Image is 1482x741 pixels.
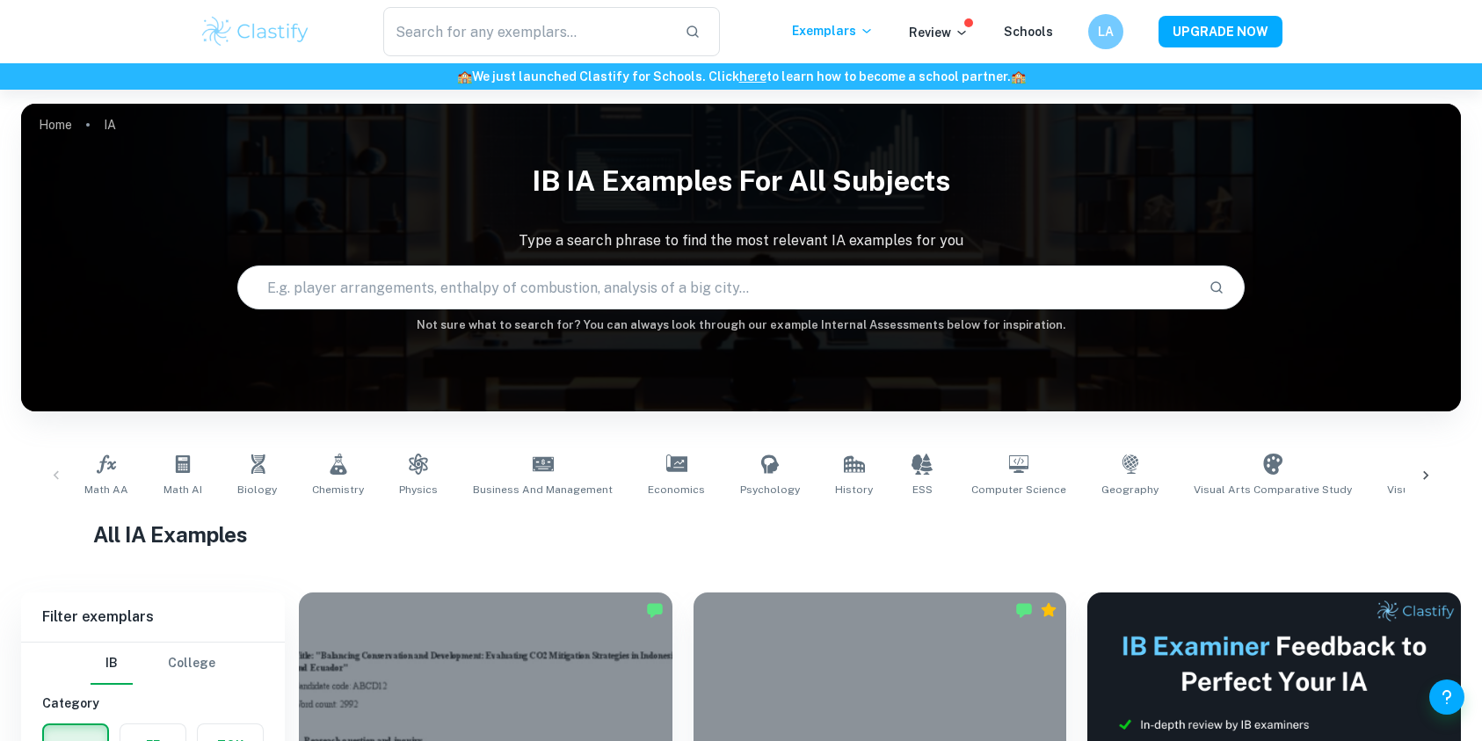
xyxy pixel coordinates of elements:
[909,23,969,42] p: Review
[739,69,766,84] a: here
[912,482,933,498] span: ESS
[1194,482,1352,498] span: Visual Arts Comparative Study
[646,601,664,619] img: Marked
[399,482,438,498] span: Physics
[91,643,215,685] div: Filter type choice
[21,592,285,642] h6: Filter exemplars
[237,482,277,498] span: Biology
[21,230,1461,251] p: Type a search phrase to find the most relevant IA examples for you
[1040,601,1057,619] div: Premium
[39,113,72,137] a: Home
[1096,22,1116,41] h6: LA
[1159,16,1282,47] button: UPGRADE NOW
[473,482,613,498] span: Business and Management
[312,482,364,498] span: Chemistry
[1088,14,1123,49] button: LA
[835,482,873,498] span: History
[168,643,215,685] button: College
[93,519,1389,550] h1: All IA Examples
[648,482,705,498] span: Economics
[91,643,133,685] button: IB
[21,153,1461,209] h1: IB IA examples for all subjects
[971,482,1066,498] span: Computer Science
[104,115,116,134] p: IA
[200,14,311,49] img: Clastify logo
[383,7,671,56] input: Search for any exemplars...
[1004,25,1053,39] a: Schools
[1429,679,1464,715] button: Help and Feedback
[1011,69,1026,84] span: 🏫
[792,21,874,40] p: Exemplars
[1101,482,1159,498] span: Geography
[84,482,128,498] span: Math AA
[1015,601,1033,619] img: Marked
[42,694,264,713] h6: Category
[457,69,472,84] span: 🏫
[1202,272,1231,302] button: Search
[163,482,202,498] span: Math AI
[238,263,1195,312] input: E.g. player arrangements, enthalpy of combustion, analysis of a big city...
[4,67,1478,86] h6: We just launched Clastify for Schools. Click to learn how to become a school partner.
[21,316,1461,334] h6: Not sure what to search for? You can always look through our example Internal Assessments below f...
[740,482,800,498] span: Psychology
